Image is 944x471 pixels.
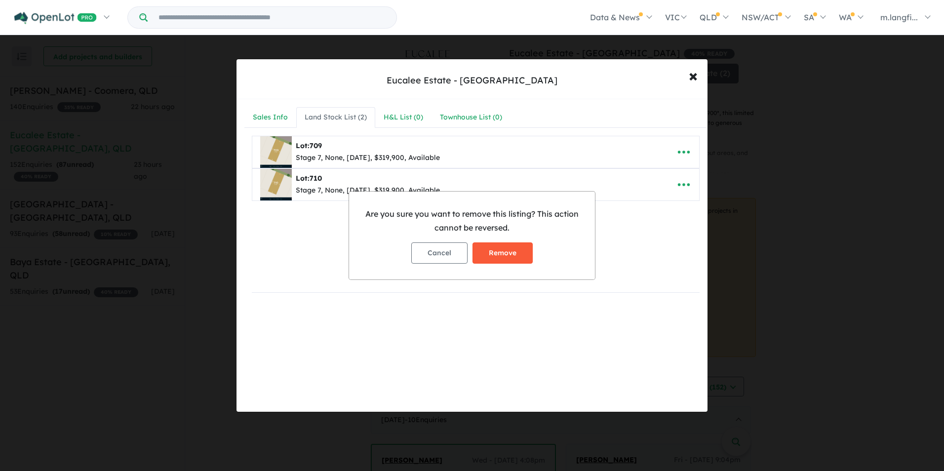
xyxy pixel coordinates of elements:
[150,7,394,28] input: Try estate name, suburb, builder or developer
[357,207,587,234] p: Are you sure you want to remove this listing? This action cannot be reversed.
[14,12,97,24] img: Openlot PRO Logo White
[880,12,918,22] span: m.langfi...
[411,242,468,264] button: Cancel
[472,242,533,264] button: Remove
